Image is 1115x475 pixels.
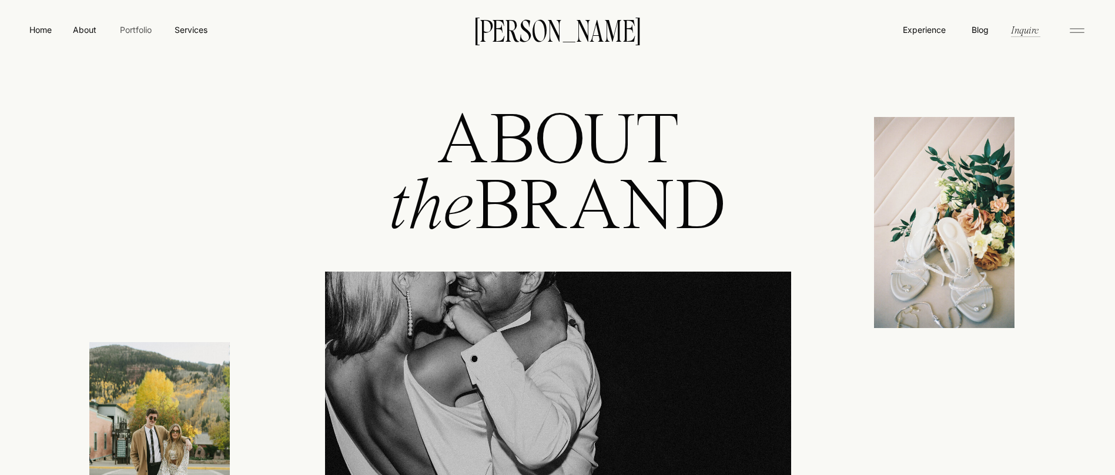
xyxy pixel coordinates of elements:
a: [PERSON_NAME] [457,17,659,42]
a: Experience [902,24,947,36]
a: Home [27,24,54,36]
a: Services [173,24,208,36]
i: the [388,172,474,245]
a: About [71,24,98,35]
a: Inquire [1010,23,1040,36]
h1: ABOUT BRAND [346,111,770,285]
a: Blog [969,24,991,35]
a: Portfolio [115,24,156,36]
